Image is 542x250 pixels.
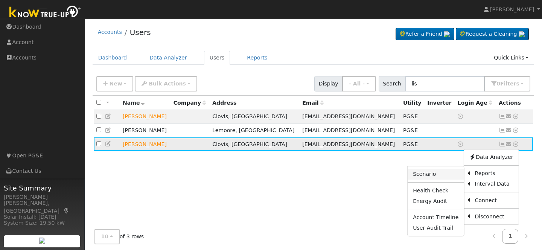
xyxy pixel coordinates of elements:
a: Connect [469,195,518,206]
div: Address [212,99,297,107]
a: Interval Data [469,179,518,189]
a: Reports [469,168,518,179]
span: s [516,81,519,87]
span: PG&E [403,113,418,119]
span: [EMAIL_ADDRESS][DOMAIN_NAME] [302,141,395,147]
td: Lead [120,137,171,151]
a: bullisashley5@gmail.com [505,127,512,134]
a: No login access [458,141,464,147]
div: Actions [499,99,530,107]
a: Edit User [105,141,112,147]
a: Other actions [512,127,519,134]
a: Quick Links [488,51,534,65]
a: Energy Audit Report [408,196,464,206]
span: Days since last login [458,100,492,106]
a: User Audit Trail [408,223,464,233]
img: retrieve [39,238,45,244]
a: Data Analyzer [464,152,518,163]
button: 0Filters [484,76,530,91]
a: Data Analyzer [144,51,193,65]
span: 10 [101,233,109,239]
img: retrieve [519,31,525,37]
a: Account Timeline Report [408,212,464,223]
a: Show Graph [499,141,505,147]
span: Bulk Actions [149,81,186,87]
a: Reports [241,51,273,65]
a: Dashboard [93,51,133,65]
span: Site Summary [4,183,81,193]
button: - All - [342,76,376,91]
span: [EMAIL_ADDRESS][DOMAIN_NAME] [302,113,395,119]
div: Inverter [427,99,452,107]
a: Accounts [98,29,122,35]
span: Display [314,76,343,91]
a: Users [130,28,151,37]
a: Show Graph [499,113,505,119]
span: Email [302,100,323,106]
div: [PERSON_NAME], [GEOGRAPHIC_DATA] [4,199,81,215]
a: Health Check Report [408,185,464,196]
div: [PERSON_NAME] [4,193,81,201]
td: Lemoore, [GEOGRAPHIC_DATA] [210,123,300,137]
span: [PERSON_NAME] [490,6,534,12]
a: 1 [502,229,519,244]
a: Request a Cleaning [456,28,529,41]
a: Disconnect [469,211,518,222]
span: PG&E [403,141,418,147]
td: [PERSON_NAME] [120,123,171,137]
div: System Size: 19.50 kW [4,219,81,227]
a: No login access [458,113,464,119]
input: Search [405,76,485,91]
a: lissprather@aol.com [505,113,512,120]
span: Company name [174,100,206,106]
span: New [109,81,122,87]
a: Edit User [105,113,112,119]
a: Lisav93667@yahoo.com [505,140,512,148]
td: Lead [120,110,171,124]
div: Solar Install: [DATE] [4,213,81,221]
span: PG&E [403,127,418,133]
td: Clovis, [GEOGRAPHIC_DATA] [210,137,300,151]
a: Show Graph [499,127,505,133]
a: Other actions [512,140,519,148]
a: Edit User [105,127,112,133]
span: Name [123,100,145,106]
span: Filter [500,81,519,87]
button: 10 [94,229,120,244]
span: Search [379,76,405,91]
a: Refer a Friend [396,28,454,41]
a: Scenario Report [408,169,464,180]
span: of 3 rows [94,229,144,244]
img: Know True-Up [6,4,85,21]
a: Users [204,51,230,65]
a: Other actions [512,113,519,120]
button: Bulk Actions [135,76,197,91]
td: Clovis, [GEOGRAPHIC_DATA] [210,110,300,124]
span: [EMAIL_ADDRESS][DOMAIN_NAME] [302,127,395,133]
button: New [96,76,134,91]
div: Utility [403,99,422,107]
img: retrieve [444,31,450,37]
a: Map [63,208,70,214]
